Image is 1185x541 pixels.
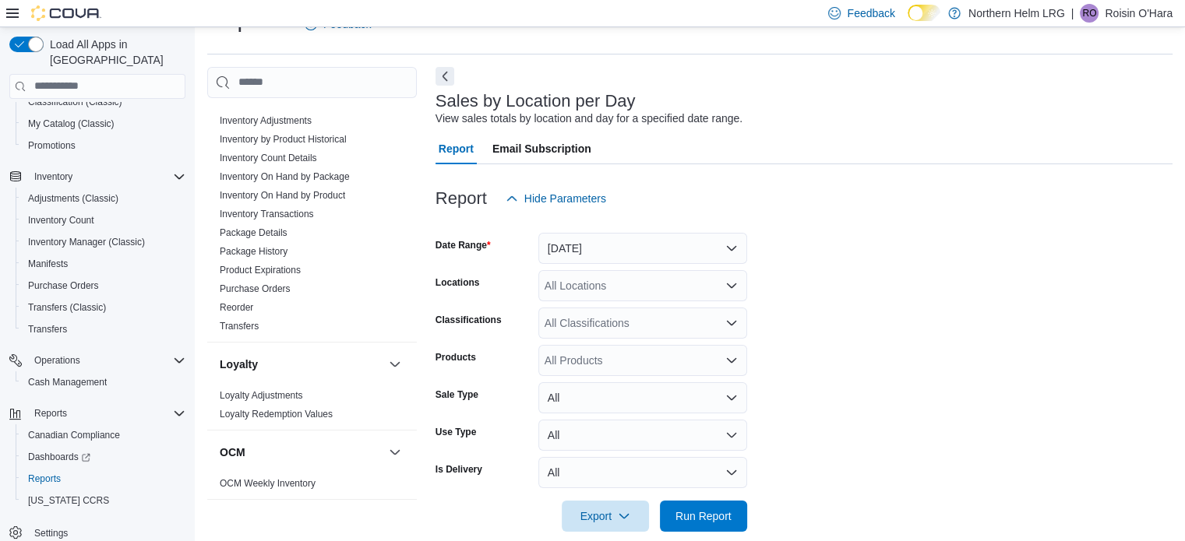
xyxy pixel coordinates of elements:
a: Dashboards [16,446,192,468]
button: Open list of options [725,317,738,329]
span: Transfers (Classic) [28,301,106,314]
span: Promotions [22,136,185,155]
span: Inventory Count [22,211,185,230]
a: [US_STATE] CCRS [22,491,115,510]
span: Inventory On Hand by Package [220,170,350,183]
a: Loyalty Redemption Values [220,409,333,420]
a: Transfers [220,321,259,332]
a: Inventory Manager (Classic) [22,233,151,251]
div: Loyalty [207,386,417,430]
span: Reorder [220,301,253,314]
span: Classification (Classic) [22,93,185,111]
button: Reports [3,402,192,424]
p: Roisin O'Hara [1105,4,1173,23]
a: Cash Management [22,373,113,392]
span: Loyalty Adjustments [220,389,303,402]
button: Purchase Orders [16,275,192,297]
span: Feedback [847,5,894,21]
a: OCM Weekly Inventory [220,478,316,489]
h3: Sales by Location per Day [436,92,636,111]
button: Adjustments (Classic) [16,188,192,209]
button: Manifests [16,253,192,275]
button: All [538,457,747,488]
span: Operations [28,351,185,370]
div: Roisin O'Hara [1080,4,1099,23]
button: [US_STATE] CCRS [16,490,192,511]
button: Reports [28,404,73,423]
span: Settings [34,527,68,539]
span: Purchase Orders [22,276,185,295]
span: Promotions [28,139,76,152]
h3: OCM [220,444,245,460]
span: Inventory Count [28,214,94,227]
span: Inventory by Product Historical [220,133,347,146]
span: Report [439,133,474,164]
span: Run Report [675,508,732,524]
a: Purchase Orders [22,276,105,295]
p: Northern Helm LRG [968,4,1065,23]
button: Loyalty [220,357,383,372]
button: Loyalty [386,355,404,374]
a: My Catalog (Classic) [22,114,121,133]
a: Inventory On Hand by Product [220,190,345,201]
a: Transfers [22,320,73,339]
button: Reports [16,468,192,490]
span: My Catalog (Classic) [28,118,115,130]
p: | [1071,4,1074,23]
a: Inventory On Hand by Package [220,171,350,182]
label: Use Type [436,426,476,438]
button: Open list of options [725,354,738,367]
a: Purchase Orders [220,283,291,294]
h3: Report [436,189,487,208]
button: My Catalog (Classic) [16,113,192,135]
span: Reports [28,472,61,485]
span: Load All Apps in [GEOGRAPHIC_DATA] [44,37,185,68]
a: Transfers (Classic) [22,298,112,317]
label: Classifications [436,314,502,326]
img: Cova [31,5,101,21]
button: Hide Parameters [499,183,612,214]
button: All [538,420,747,451]
span: Hide Parameters [524,191,606,206]
button: Transfers [16,318,192,340]
a: Inventory Count [22,211,101,230]
button: [DATE] [538,233,747,264]
span: Inventory Manager (Classic) [28,236,145,248]
button: Classification (Classic) [16,91,192,113]
span: Manifests [22,255,185,273]
a: Package History [220,246,287,257]
span: Transfers [220,320,259,332]
span: Cash Management [28,376,107,388]
span: Washington CCRS [22,491,185,510]
a: Inventory Adjustments [220,115,312,126]
span: Inventory Manager (Classic) [22,233,185,251]
a: Reports [22,469,67,488]
span: Adjustments (Classic) [28,192,118,205]
span: RO [1082,4,1096,23]
span: Reports [22,469,185,488]
label: Is Delivery [436,463,482,476]
span: Inventory Adjustments [220,114,312,127]
button: Inventory [28,167,79,186]
button: Cash Management [16,371,192,393]
button: Export [562,501,649,532]
span: Package Details [220,227,287,239]
div: Inventory [207,111,417,342]
span: Loyalty Redemption Values [220,408,333,420]
button: Promotions [16,135,192,156]
button: Inventory Count [16,209,192,231]
span: Email Subscription [492,133,591,164]
button: Next [436,67,454,86]
button: Inventory Manager (Classic) [16,231,192,253]
span: Transfers (Classic) [22,298,185,317]
a: Package Details [220,227,287,238]
a: Classification (Classic) [22,93,129,111]
button: OCM [386,443,404,462]
span: Manifests [28,258,68,270]
button: Open list of options [725,279,738,292]
span: Canadian Compliance [22,426,185,444]
button: Inventory [386,80,404,99]
a: Inventory Transactions [220,209,314,220]
span: Inventory [28,167,185,186]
